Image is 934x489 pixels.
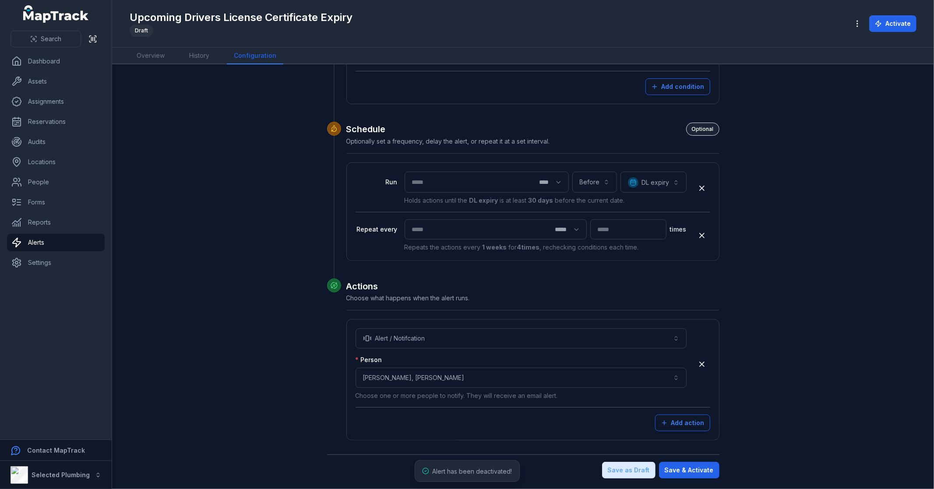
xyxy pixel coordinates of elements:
h2: Schedule [346,123,719,136]
span: Optionally set a frequency, delay the alert, or repeat it at a set interval. [346,137,550,145]
a: People [7,173,105,191]
label: Run [356,178,398,186]
strong: 30 days [529,197,553,204]
a: Audits [7,133,105,151]
strong: 1 weeks [483,243,507,251]
a: MapTrack [23,5,89,23]
a: Overview [130,48,172,64]
p: Holds actions until the is at least before the current date. [405,196,687,205]
p: Choose one or more people to notify. They will receive an email alert. [356,391,687,400]
span: times [670,225,687,234]
span: Alert has been deactivated! [433,468,512,475]
button: Before [572,172,617,193]
span: Choose what happens when the alert runs. [346,294,470,302]
a: Configuration [227,48,283,64]
strong: DL expiry [469,197,498,204]
h2: Actions [346,280,719,292]
button: Search [11,31,81,47]
button: Add action [655,415,710,431]
button: DL expiry [620,172,687,193]
button: Save & Activate [659,462,719,478]
a: Locations [7,153,105,171]
a: Assignments [7,93,105,110]
button: Add condition [645,78,710,95]
a: Alerts [7,234,105,251]
label: Repeat every [356,225,398,234]
a: History [182,48,216,64]
label: Person [356,355,382,364]
strong: Selected Plumbing [32,471,90,478]
a: Forms [7,193,105,211]
div: Draft [130,25,153,37]
a: Reservations [7,113,105,130]
strong: 4 times [517,243,540,251]
h1: Upcoming Drivers License Certificate Expiry [130,11,352,25]
a: Assets [7,73,105,90]
span: Search [41,35,61,43]
button: Activate [869,15,916,32]
div: Optional [686,123,719,136]
a: Dashboard [7,53,105,70]
button: Alert / Notifcation [356,328,687,348]
button: [PERSON_NAME], [PERSON_NAME] [356,368,687,388]
strong: Contact MapTrack [27,447,85,454]
button: Save as Draft [602,462,656,478]
a: Settings [7,254,105,271]
a: Reports [7,214,105,231]
p: Repeats the actions every for , rechecking conditions each time. [405,243,687,252]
